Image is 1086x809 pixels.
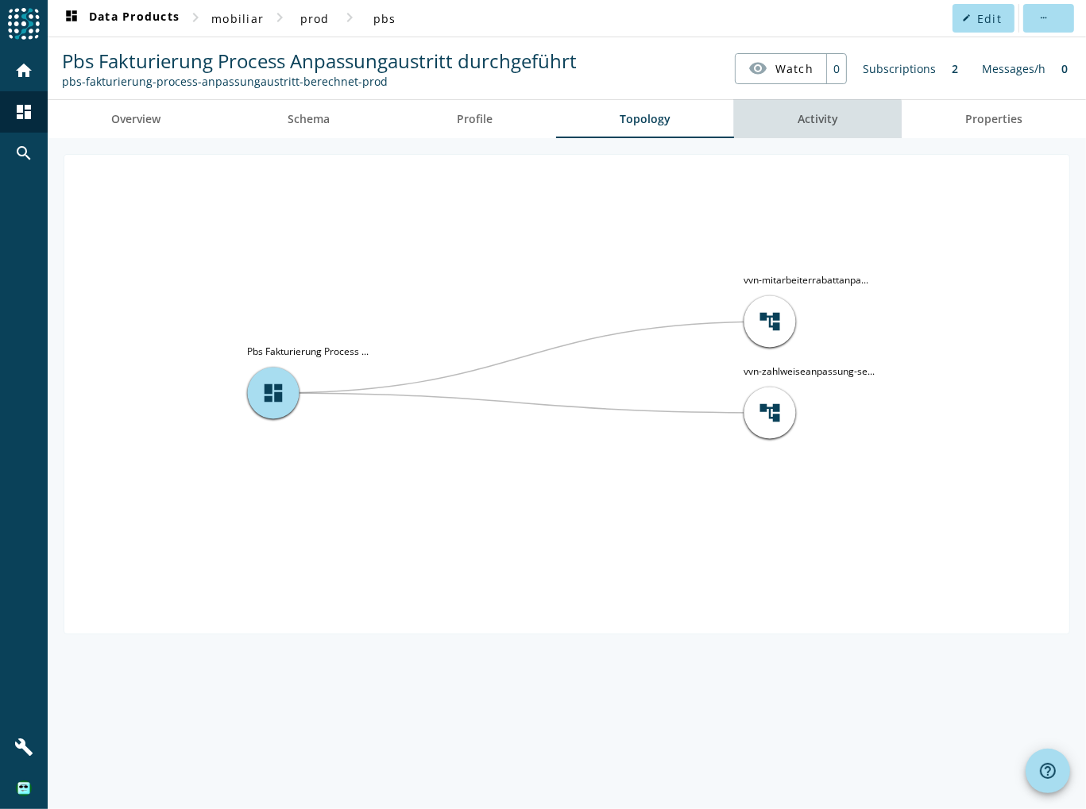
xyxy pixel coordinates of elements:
span: account_tree [758,401,782,425]
span: Pbs Fakturierung Process Anpassungaustritt durchgeführt [62,48,577,74]
span: Topology [620,114,671,125]
button: Data Products [56,4,186,33]
tspan: vvn-mitarbeiterrabattanpa... [744,274,869,287]
span: Activity [798,114,838,125]
div: 0 [1053,53,1076,84]
span: Watch [775,55,814,83]
tspan: vvn-zahlweiseanpassung-se... [744,365,875,379]
mat-icon: build [14,738,33,757]
span: Edit [977,11,1002,26]
span: mobiliar [211,11,264,26]
mat-icon: more_horiz [1039,13,1048,22]
mat-icon: chevron_right [340,8,359,27]
mat-icon: home [14,61,33,80]
button: mobiliar [205,4,270,33]
button: Watch [736,54,826,83]
button: pbs [359,4,410,33]
span: pbs [373,11,396,26]
div: Kafka Topic: pbs-fakturierung-process-anpassungaustritt-berechnet-prod [62,74,577,89]
span: Properties [965,114,1022,125]
span: Schema [288,114,330,125]
img: f3807d98da1ee5d90fe9e92bbc3ffd10 [16,780,32,796]
mat-icon: help_outline [1038,761,1057,780]
span: account_tree [758,310,782,333]
span: prod [300,11,330,26]
button: Edit [953,4,1015,33]
div: Subscriptions [855,53,944,84]
img: spoud-logo.svg [8,8,40,40]
div: 0 [826,54,846,83]
mat-icon: chevron_right [270,8,289,27]
mat-icon: edit [962,13,971,22]
span: Data Products [62,9,180,28]
mat-icon: chevron_right [186,8,205,27]
span: Overview [111,114,160,125]
mat-icon: search [14,144,33,163]
mat-icon: dashboard [14,102,33,121]
tspan: Pbs Fakturierung Process ... [248,345,369,359]
button: prod [289,4,340,33]
span: dashboard [261,381,285,405]
mat-icon: visibility [748,59,767,78]
div: Messages/h [974,53,1053,84]
mat-icon: dashboard [62,9,81,28]
span: Profile [457,114,493,125]
div: 2 [944,53,966,84]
